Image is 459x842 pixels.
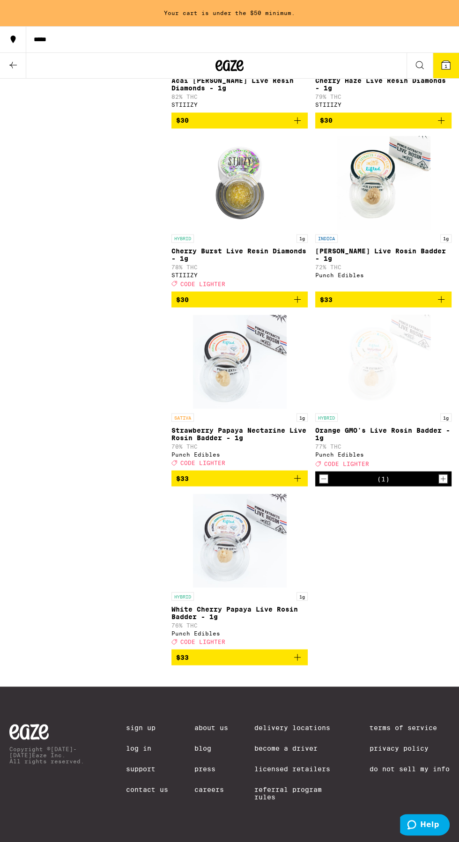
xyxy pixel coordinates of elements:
p: 78% THC [171,264,308,270]
p: 79% THC [315,94,452,100]
span: CODE LIGHTER [180,459,225,465]
button: Add to bag [171,112,308,128]
p: 72% THC [315,264,452,270]
span: CODE LIGHTER [324,460,369,466]
span: $33 [176,653,189,661]
a: Blog [194,745,228,752]
p: [PERSON_NAME] Live Rosin Badder - 1g [315,247,452,262]
a: About Us [194,724,228,731]
span: $30 [320,117,333,124]
button: Decrement [319,474,328,483]
p: Copyright © [DATE]-[DATE] Eaze Inc. All rights reserved. [9,746,100,764]
img: Punch Edibles - Garlic Papaya Live Rosin Badder - 1g [337,136,430,229]
div: STIIIZY [171,272,308,278]
p: 1g [296,592,308,600]
button: Add to bag [315,112,452,128]
a: Licensed Retailers [254,765,343,773]
p: INDICA [315,234,338,243]
p: White Cherry Papaya Live Rosin Badder - 1g [171,605,308,620]
p: 1g [296,234,308,243]
p: HYBRID [315,413,338,421]
a: Terms of Service [370,724,450,731]
p: 82% THC [171,94,308,100]
img: Punch Edibles - White Cherry Papaya Live Rosin Badder - 1g [193,494,287,587]
div: STIIIZY [315,102,452,108]
a: Open page for Cherry Burst Live Resin Diamonds - 1g from STIIIZY [171,136,308,291]
p: 77% THC [315,443,452,449]
button: Add to bag [315,291,452,307]
img: STIIIZY - Cherry Burst Live Resin Diamonds - 1g [193,136,287,229]
a: Open page for Garlic Papaya Live Rosin Badder - 1g from Punch Edibles [315,136,452,291]
a: Open page for White Cherry Papaya Live Rosin Badder - 1g from Punch Edibles [171,494,308,649]
div: (1) [377,475,390,482]
iframe: Opens a widget where you can find more information [400,814,450,837]
a: Privacy Policy [370,745,450,752]
span: $30 [176,295,189,303]
button: Add to bag [171,470,308,486]
p: Acai [PERSON_NAME] Live Resin Diamonds - 1g [171,77,308,92]
span: CODE LIGHTER [180,638,225,644]
span: CODE LIGHTER [180,281,225,287]
p: SATIVA [171,413,194,421]
img: Punch Edibles - Strawberry Papaya Nectarine Live Rosin Badder - 1g [193,315,287,408]
p: 1g [440,234,452,243]
div: STIIIZY [171,102,308,108]
button: Add to bag [171,649,308,665]
span: $30 [176,117,189,124]
p: Strawberry Papaya Nectarine Live Rosin Badder - 1g [171,426,308,441]
div: Punch Edibles [171,451,308,457]
a: Delivery Locations [254,724,343,731]
p: HYBRID [171,234,194,243]
a: Careers [194,786,228,793]
a: Log In [126,745,168,752]
button: Increment [438,474,448,483]
button: Add to bag [171,291,308,307]
p: Cherry Burst Live Resin Diamonds - 1g [171,247,308,262]
a: Open page for Orange GMO's Live Rosin Badder - 1g from Punch Edibles [315,315,452,471]
div: Punch Edibles [171,630,308,636]
p: Orange GMO's Live Rosin Badder - 1g [315,426,452,441]
a: Do Not Sell My Info [370,765,450,773]
p: 1g [440,413,452,421]
a: Press [194,765,228,773]
p: 70% THC [171,443,308,449]
p: Cherry Haze Live Resin Diamonds - 1g [315,77,452,92]
button: 1 [433,53,459,78]
a: Become a Driver [254,745,343,752]
div: Punch Edibles [315,272,452,278]
span: $33 [176,474,189,482]
a: Contact Us [126,786,168,793]
p: 76% THC [171,622,308,628]
p: 1g [296,413,308,421]
a: Referral Program Rules [254,786,343,801]
a: Open page for Strawberry Papaya Nectarine Live Rosin Badder - 1g from Punch Edibles [171,315,308,470]
a: Support [126,765,168,773]
a: Sign Up [126,724,168,731]
div: Punch Edibles [315,451,452,457]
span: 1 [444,63,447,69]
span: $33 [320,295,333,303]
p: HYBRID [171,592,194,600]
